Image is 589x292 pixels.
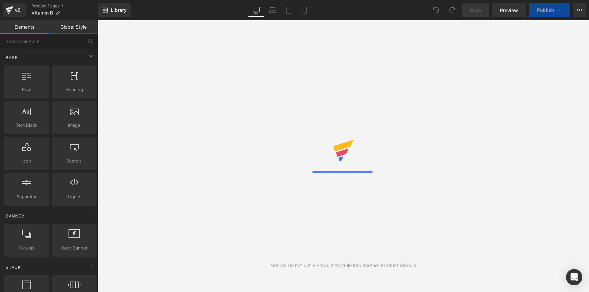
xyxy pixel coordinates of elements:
span: Image [54,122,95,129]
span: Save [470,7,481,14]
div: v6 [14,6,22,14]
span: Base [5,54,18,61]
span: Heading [54,86,95,93]
a: v6 [3,3,26,17]
span: Icon [6,157,47,165]
span: Text Block [6,122,47,129]
span: Stack [5,264,22,270]
button: Undo [429,3,443,17]
span: Preview [500,7,518,14]
button: More [573,3,586,17]
span: Library [111,7,127,13]
div: Open Intercom Messenger [566,269,582,285]
span: Banner [5,213,25,219]
a: Global Style [49,20,98,34]
span: Hero Banner [54,244,95,252]
a: Mobile [297,3,313,17]
div: Notice: Do not put a Product Module into another Product Module [270,262,416,269]
span: Button [54,157,95,165]
span: Liquid [54,193,95,200]
button: Publish [529,3,570,17]
a: New Library [98,3,131,17]
a: Laptop [264,3,280,17]
a: Product Pages [31,3,98,9]
a: Tablet [280,3,297,17]
a: Desktop [248,3,264,17]
span: Row [6,86,47,93]
button: Redo [446,3,459,17]
span: Publish [537,7,554,13]
a: Preview [492,3,526,17]
span: Parallax [6,244,47,252]
span: Separator [6,193,47,200]
span: Vitamin B [31,10,53,16]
